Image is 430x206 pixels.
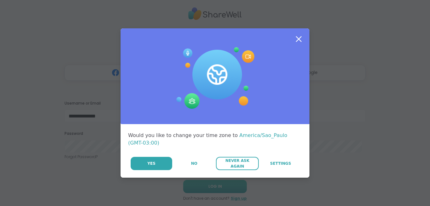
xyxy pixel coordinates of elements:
img: Session Experience [176,47,254,109]
span: Settings [270,161,291,166]
span: No [191,161,197,166]
a: Settings [259,157,302,170]
span: Never Ask Again [219,158,255,169]
span: America/Sao_Paulo (GMT-03:00) [128,132,287,146]
button: Never Ask Again [216,157,258,170]
button: No [173,157,215,170]
div: Would you like to change your time zone to [128,132,302,147]
button: Yes [131,157,172,170]
span: Yes [147,161,156,166]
